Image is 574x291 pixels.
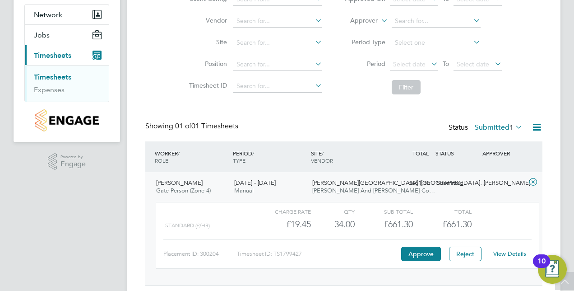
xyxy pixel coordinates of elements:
[233,157,245,164] span: TYPE
[386,176,433,191] div: £661.30
[392,80,421,94] button: Filter
[233,80,322,93] input: Search for...
[493,250,526,258] a: View Details
[48,153,86,170] a: Powered byEngage
[253,206,311,217] div: Charge rate
[231,145,309,169] div: PERIOD
[163,247,237,261] div: Placement ID: 300204
[449,122,524,134] div: Status
[34,31,50,39] span: Jobs
[392,37,481,49] input: Select one
[401,247,441,261] button: Approve
[345,60,385,68] label: Period
[311,206,355,217] div: QTY
[155,157,168,164] span: ROLE
[237,247,399,261] div: Timesheet ID: TS1799427
[457,60,489,68] span: Select date
[34,73,71,81] a: Timesheets
[433,176,480,191] div: Submitted
[34,85,65,94] a: Expenses
[312,187,435,194] span: [PERSON_NAME] And [PERSON_NAME] Co…
[156,179,203,187] span: [PERSON_NAME]
[311,157,333,164] span: VENDOR
[309,145,387,169] div: SITE
[186,38,227,46] label: Site
[156,187,211,194] span: Gate Person (Zone 4)
[252,150,254,157] span: /
[35,109,98,131] img: countryside-properties-logo-retina.png
[412,150,429,157] span: TOTAL
[233,37,322,49] input: Search for...
[186,16,227,24] label: Vendor
[25,25,109,45] button: Jobs
[449,247,481,261] button: Reject
[337,16,378,25] label: Approver
[178,150,180,157] span: /
[311,217,355,232] div: 34.00
[60,153,86,161] span: Powered by
[537,261,546,273] div: 10
[440,58,452,70] span: To
[186,81,227,89] label: Timesheet ID
[312,179,486,187] span: [PERSON_NAME][GEOGRAPHIC_DATA] ([GEOGRAPHIC_DATA]…
[175,122,191,131] span: 01 of
[233,15,322,28] input: Search for...
[34,51,71,60] span: Timesheets
[186,60,227,68] label: Position
[34,10,62,19] span: Network
[25,65,109,102] div: Timesheets
[253,217,311,232] div: £19.45
[442,219,472,230] span: £661.30
[60,160,86,168] span: Engage
[153,145,231,169] div: WORKER
[393,60,426,68] span: Select date
[234,179,276,187] span: [DATE] - [DATE]
[25,45,109,65] button: Timesheets
[165,222,210,229] span: Standard (£/HR)
[145,122,240,131] div: Showing
[392,15,481,28] input: Search for...
[234,187,254,194] span: Manual
[480,145,527,161] div: APPROVER
[475,123,523,132] label: Submitted
[233,58,322,71] input: Search for...
[433,145,480,161] div: STATUS
[345,38,385,46] label: Period Type
[509,123,514,132] span: 1
[322,150,324,157] span: /
[175,122,238,131] span: 01 Timesheets
[24,109,109,131] a: Go to home page
[538,255,567,284] button: Open Resource Center, 10 new notifications
[413,206,471,217] div: Total
[25,5,109,24] button: Network
[480,176,527,191] div: [PERSON_NAME]
[355,206,413,217] div: Sub Total
[355,217,413,232] div: £661.30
